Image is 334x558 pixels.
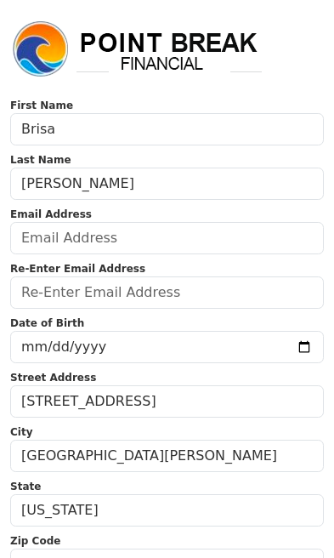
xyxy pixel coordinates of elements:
[10,113,324,145] input: First Name
[10,426,32,438] strong: City
[10,535,60,547] strong: Zip Code
[10,276,324,309] input: Re-Enter Email Address
[10,481,41,493] strong: State
[10,19,265,80] img: logo.png
[10,440,324,472] input: City
[10,168,324,200] input: Last Name
[10,100,73,111] strong: First Name
[10,208,92,220] strong: Email Address
[10,154,71,166] strong: Last Name
[10,372,96,384] strong: Street Address
[10,263,145,275] strong: Re-Enter Email Address
[10,385,324,418] input: Street Address
[10,317,84,329] strong: Date of Birth
[10,222,324,254] input: Email Address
